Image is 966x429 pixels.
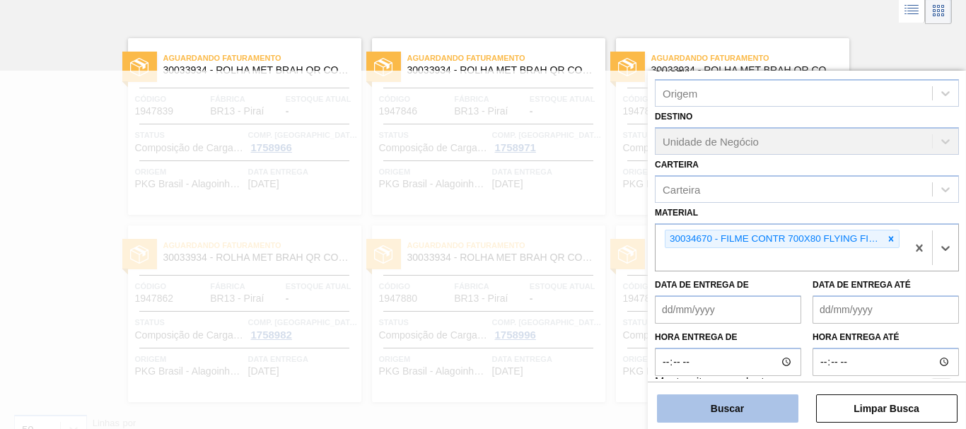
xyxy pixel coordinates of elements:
label: Material [655,208,698,218]
label: Destino [655,112,692,122]
span: 30033934 - ROLHA MET BRAH QR CODE 021CX105 [163,65,350,76]
img: status [130,58,149,76]
a: statusAguardando Faturamento30033934 - ROLHA MET BRAH QR CODE 021CX105Código1947855FábricaBR13 - ... [605,38,849,215]
img: status [618,58,636,76]
input: dd/mm/yyyy [813,295,959,324]
div: 30034670 - FILME CONTR 700X80 FLYING FISH 350ML [665,230,883,248]
span: 30033934 - ROLHA MET BRAH QR CODE 021CX105 [407,65,594,76]
span: Aguardando Faturamento [163,51,361,65]
span: Aguardando Faturamento [651,51,849,65]
a: statusAguardando Faturamento30033934 - ROLHA MET BRAH QR CODE 021CX105Código1947839FábricaBR13 - ... [117,38,361,215]
div: Origem [663,88,697,100]
label: Hora entrega de [655,327,801,348]
label: Carteira [655,160,699,170]
div: Carteira [663,183,700,195]
span: 30033934 - ROLHA MET BRAH QR CODE 021CX105 [651,65,838,76]
input: dd/mm/yyyy [655,295,801,324]
label: Data de Entrega até [813,280,911,290]
a: statusAguardando Faturamento30033934 - ROLHA MET BRAH QR CODE 021CX105Código1947846FábricaBR13 - ... [361,38,605,215]
img: status [374,58,392,76]
label: Hora entrega até [813,327,959,348]
label: Mostrar itens pendentes [655,376,776,393]
label: Data de Entrega de [655,280,749,290]
span: Aguardando Faturamento [407,51,605,65]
